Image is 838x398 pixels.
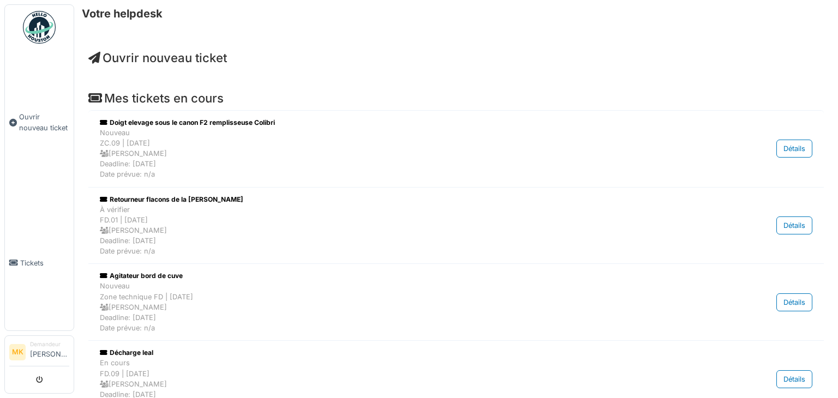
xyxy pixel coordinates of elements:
div: Détails [776,370,812,388]
a: MK Demandeur[PERSON_NAME] [9,340,69,366]
a: Agitateur bord de cuve NouveauZone technique FD | [DATE] [PERSON_NAME]Deadline: [DATE]Date prévue... [97,268,815,336]
div: Décharge leal [100,348,699,358]
span: Tickets [20,258,69,268]
img: Badge_color-CXgf-gQk.svg [23,11,56,44]
div: Nouveau ZC.09 | [DATE] [PERSON_NAME] Deadline: [DATE] Date prévue: n/a [100,128,699,180]
h4: Mes tickets en cours [88,91,824,105]
a: Ouvrir nouveau ticket [5,50,74,195]
div: Détails [776,140,812,158]
div: Doigt elevage sous le canon F2 remplisseuse Colibri [100,118,699,128]
div: Nouveau Zone technique FD | [DATE] [PERSON_NAME] Deadline: [DATE] Date prévue: n/a [100,281,699,333]
div: Détails [776,216,812,234]
div: À vérifier FD.01 | [DATE] [PERSON_NAME] Deadline: [DATE] Date prévue: n/a [100,204,699,257]
span: Ouvrir nouveau ticket [19,112,69,132]
a: Tickets [5,195,74,330]
a: Doigt elevage sous le canon F2 remplisseuse Colibri NouveauZC.09 | [DATE] [PERSON_NAME]Deadline: ... [97,115,815,183]
li: [PERSON_NAME] [30,340,69,364]
a: Ouvrir nouveau ticket [88,51,227,65]
div: Retourneur flacons de la [PERSON_NAME] [100,195,699,204]
a: Retourneur flacons de la [PERSON_NAME] À vérifierFD.01 | [DATE] [PERSON_NAME]Deadline: [DATE]Date... [97,192,815,260]
div: Agitateur bord de cuve [100,271,699,281]
li: MK [9,344,26,360]
h6: Votre helpdesk [82,7,163,20]
div: Demandeur [30,340,69,348]
div: Détails [776,293,812,311]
